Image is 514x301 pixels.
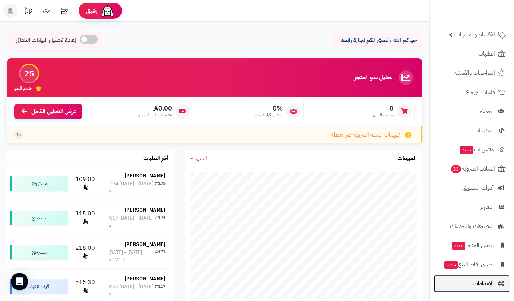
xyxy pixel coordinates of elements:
[10,279,68,294] div: قيد التنفيذ
[155,283,166,298] div: #117
[108,180,155,195] div: [DATE] - [DATE] 1:34 م
[255,104,282,112] span: 0%
[434,218,510,235] a: التطبيقات والخدمات
[19,4,37,20] a: تحديثات المنصة
[108,249,155,263] div: [DATE] - [DATE] 12:07 م
[434,160,510,177] a: السلات المتروكة33
[124,172,166,180] strong: [PERSON_NAME]
[459,145,494,155] span: وآتس آب
[373,112,394,118] span: طلبات الشهر
[124,275,166,283] strong: [PERSON_NAME]
[373,104,394,112] span: 0
[155,215,166,229] div: #174
[478,125,494,136] span: المدونة
[124,206,166,214] strong: [PERSON_NAME]
[473,279,494,289] span: الإعدادات
[190,154,207,163] a: الشهر
[71,201,100,235] td: 115.00
[444,259,494,270] span: تطبيق نقاط البيع
[10,245,68,259] div: مسترجع
[450,221,494,231] span: التطبيقات والخدمات
[454,68,495,78] span: المراجعات والأسئلة
[434,45,510,63] a: الطلبات
[434,179,510,197] a: أدوات التسويق
[460,146,473,154] span: جديد
[455,30,495,40] span: الأقسام والمنتجات
[434,275,510,292] a: الإعدادات
[397,155,417,162] h3: المبيعات
[139,112,172,118] span: متوسط طلب العميل
[434,122,510,139] a: المدونة
[451,240,494,250] span: تطبيق المتجر
[86,7,97,15] span: رفيق
[444,261,458,269] span: جديد
[108,215,155,229] div: [DATE] - [DATE] 4:57 م
[71,167,100,201] td: 109.00
[155,249,166,263] div: #173
[71,235,100,269] td: 218.00
[16,132,21,138] span: +1
[31,107,76,116] span: عرض التحليل الكامل
[355,74,392,81] h3: تحليل نمو المتجر
[195,154,207,163] span: الشهر
[331,131,400,139] span: تنبيهات السلة المتروكة غير مفعلة
[10,211,68,225] div: مسترجع
[139,104,172,112] span: 0.00
[14,85,32,91] span: تقييم النمو
[462,183,494,193] span: أدوات التسويق
[143,155,168,162] h3: آخر الطلبات
[452,242,465,250] span: جديد
[14,104,82,119] a: عرض التحليل الكامل
[108,283,155,298] div: [DATE] - [DATE] 3:22 م
[11,273,28,290] div: Open Intercom Messenger
[16,36,76,44] span: إعادة تحميل البيانات التلقائي
[478,49,495,59] span: الطلبات
[434,83,510,101] a: طلبات الإرجاع
[10,176,68,191] div: مسترجع
[434,64,510,82] a: المراجعات والأسئلة
[434,256,510,273] a: تطبيق نقاط البيعجديد
[451,165,461,173] span: 33
[255,112,282,118] span: معدل تكرار الشراء
[465,15,507,30] img: logo-2.png
[480,202,494,212] span: التقارير
[480,106,494,116] span: العملاء
[100,4,115,18] img: ai-face.png
[434,237,510,254] a: تطبيق المتجرجديد
[434,103,510,120] a: العملاء
[124,241,166,248] strong: [PERSON_NAME]
[337,36,417,44] p: حياكم الله ، نتمنى لكم تجارة رابحة
[155,180,166,195] div: #175
[434,141,510,158] a: وآتس آبجديد
[466,87,495,97] span: طلبات الإرجاع
[434,198,510,216] a: التقارير
[450,164,495,174] span: السلات المتروكة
